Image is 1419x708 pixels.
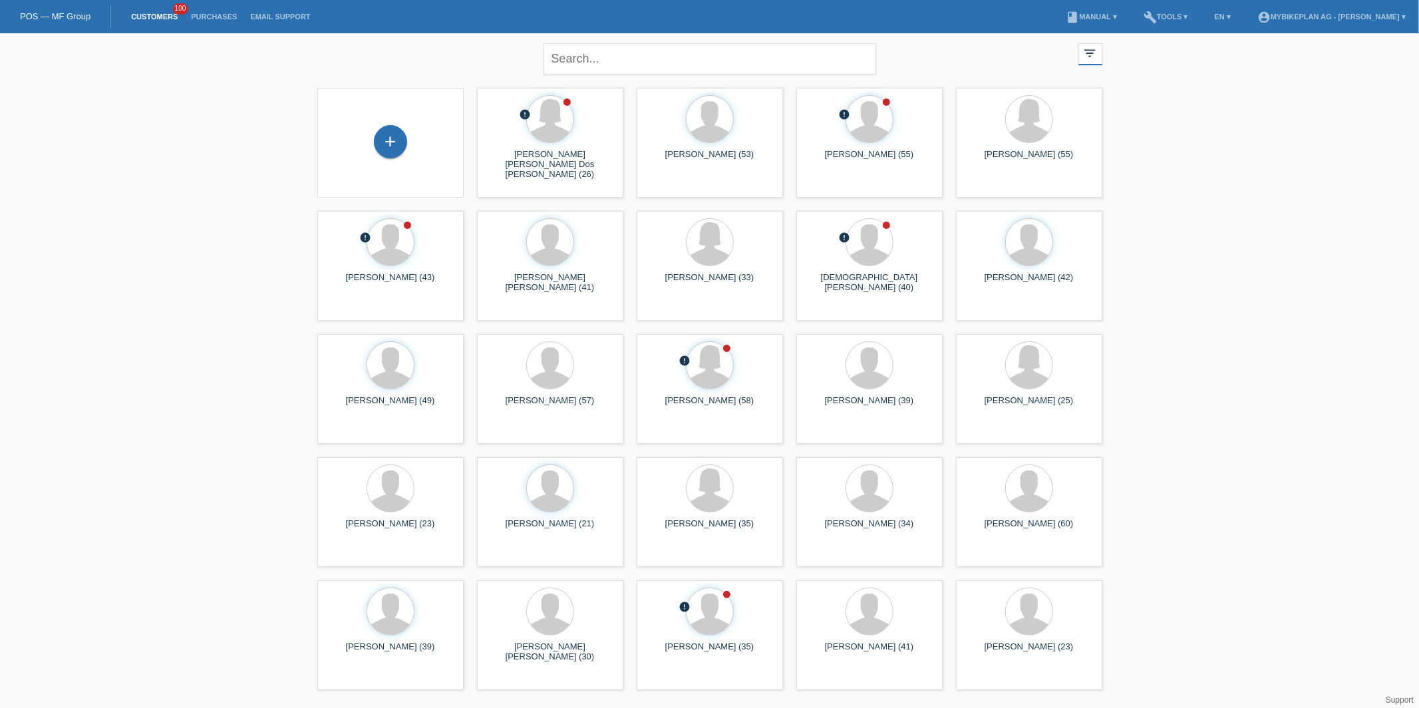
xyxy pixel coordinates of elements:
div: [PERSON_NAME] (58) [647,395,772,417]
i: build [1144,11,1157,24]
span: 100 [173,3,189,15]
div: [DEMOGRAPHIC_DATA][PERSON_NAME] (40) [807,272,932,293]
i: filter_list [1083,46,1098,61]
a: Support [1386,695,1414,705]
div: [PERSON_NAME] (60) [967,518,1092,540]
i: book [1066,11,1079,24]
div: [PERSON_NAME] (23) [328,518,453,540]
div: unconfirmed, pending [679,601,691,615]
div: Add customer [375,130,406,153]
input: Search... [544,43,876,75]
a: Customers [124,13,184,21]
div: [PERSON_NAME] (55) [807,149,932,170]
i: error [839,108,851,120]
div: [PERSON_NAME] (41) [807,641,932,663]
div: [PERSON_NAME] (39) [807,395,932,417]
div: unconfirmed, pending [839,232,851,246]
div: [PERSON_NAME] (57) [488,395,613,417]
div: [PERSON_NAME] (55) [967,149,1092,170]
i: error [679,601,691,613]
i: error [679,355,691,367]
div: [PERSON_NAME] [PERSON_NAME] Dos [PERSON_NAME] (26) [488,149,613,173]
div: unconfirmed, pending [360,232,372,246]
a: Purchases [184,13,243,21]
div: [PERSON_NAME] (49) [328,395,453,417]
a: Email Support [243,13,317,21]
div: [PERSON_NAME] [PERSON_NAME] (30) [488,641,613,663]
a: buildTools ▾ [1137,13,1195,21]
div: [PERSON_NAME] (35) [647,518,772,540]
i: error [839,232,851,244]
div: [PERSON_NAME] (34) [807,518,932,540]
div: [PERSON_NAME] (39) [328,641,453,663]
a: account_circleMybikeplan AG - [PERSON_NAME] ▾ [1251,13,1412,21]
div: [PERSON_NAME] (21) [488,518,613,540]
a: POS — MF Group [20,11,90,21]
div: unconfirmed, pending [679,355,691,369]
i: account_circle [1257,11,1271,24]
div: unconfirmed, pending [839,108,851,122]
div: [PERSON_NAME] (42) [967,272,1092,293]
a: bookManual ▾ [1059,13,1124,21]
div: [PERSON_NAME] (25) [967,395,1092,417]
i: error [360,232,372,244]
a: EN ▾ [1208,13,1237,21]
div: [PERSON_NAME] (35) [647,641,772,663]
div: [PERSON_NAME] (33) [647,272,772,293]
div: [PERSON_NAME] [PERSON_NAME] (41) [488,272,613,293]
div: unconfirmed, pending [520,108,532,122]
div: [PERSON_NAME] (23) [967,641,1092,663]
i: error [520,108,532,120]
div: [PERSON_NAME] (53) [647,149,772,170]
div: [PERSON_NAME] (43) [328,272,453,293]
